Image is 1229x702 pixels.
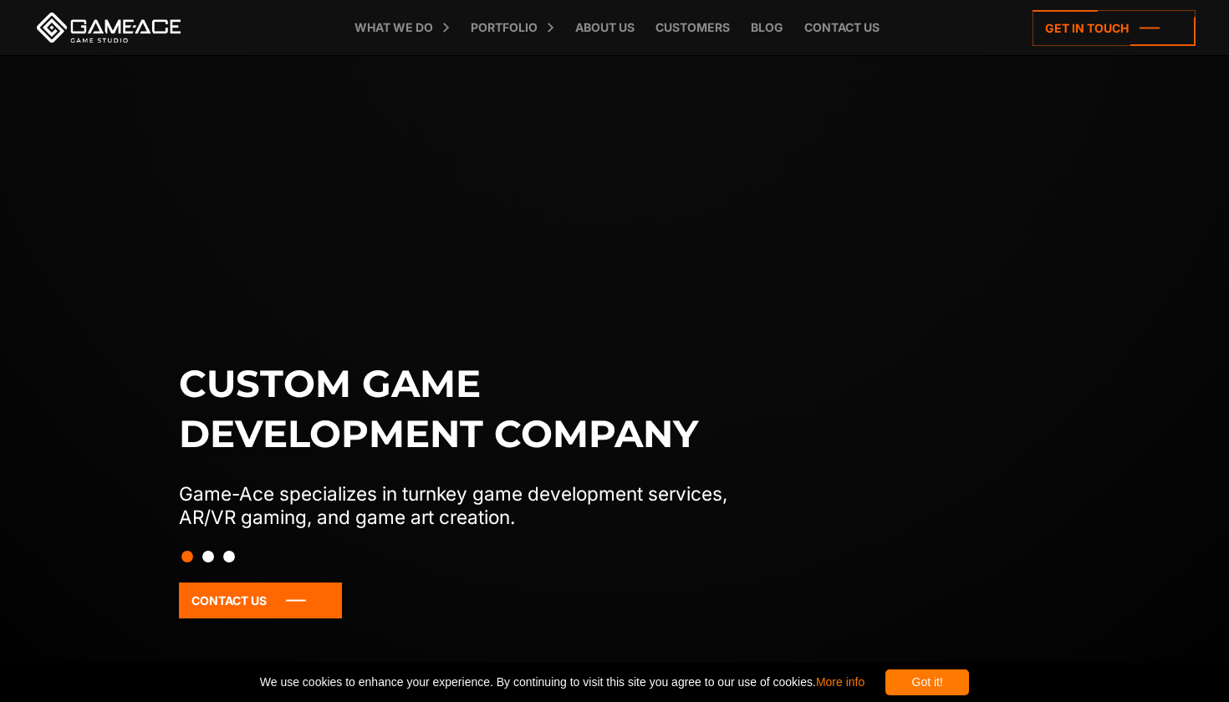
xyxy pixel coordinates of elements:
[1033,10,1196,46] a: Get in touch
[202,542,214,571] button: Slide 2
[223,542,235,571] button: Slide 3
[260,669,864,695] span: We use cookies to enhance your experience. By continuing to visit this site you agree to our use ...
[179,359,762,459] h1: Custom game development company
[181,542,193,571] button: Slide 1
[816,675,864,689] a: More info
[885,669,969,695] div: Got it!
[179,582,342,618] a: Contact Us
[179,482,762,529] p: Game-Ace specializes in turnkey game development services, AR/VR gaming, and game art creation.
